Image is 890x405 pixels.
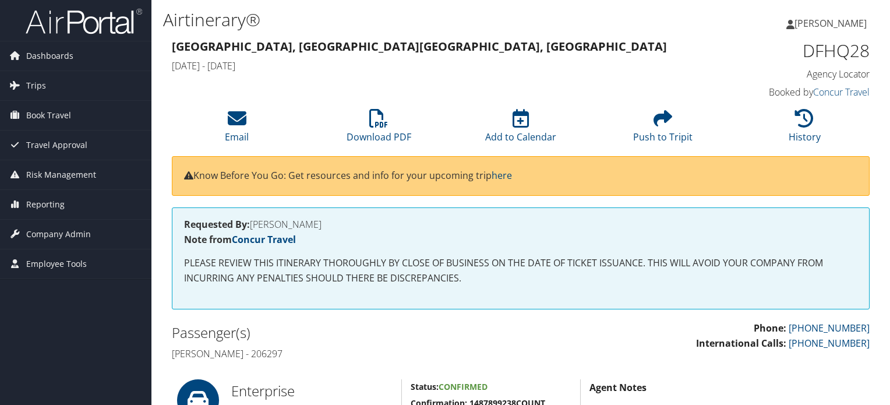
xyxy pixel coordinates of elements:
a: Push to Tripit [633,115,693,143]
span: Company Admin [26,220,91,249]
strong: [GEOGRAPHIC_DATA], [GEOGRAPHIC_DATA] [GEOGRAPHIC_DATA], [GEOGRAPHIC_DATA] [172,38,667,54]
span: [PERSON_NAME] [794,17,867,30]
span: Book Travel [26,101,71,130]
strong: Status: [411,381,439,392]
a: Email [225,115,249,143]
a: [PHONE_NUMBER] [789,322,870,334]
h4: [DATE] - [DATE] [172,59,691,72]
strong: Note from [184,233,296,246]
a: here [492,169,512,182]
p: PLEASE REVIEW THIS ITINERARY THOROUGHLY BY CLOSE OF BUSINESS ON THE DATE OF TICKET ISSUANCE. THIS... [184,256,857,286]
h4: [PERSON_NAME] - 206297 [172,347,512,360]
h1: DFHQ28 [708,38,870,63]
strong: International Calls: [696,337,786,350]
h4: Booked by [708,86,870,98]
span: Travel Approval [26,131,87,160]
p: Know Before You Go: Get resources and info for your upcoming trip [184,168,857,184]
a: History [789,115,821,143]
img: airportal-logo.png [26,8,142,35]
span: Employee Tools [26,249,87,279]
span: Reporting [26,190,65,219]
span: Risk Management [26,160,96,189]
a: Download PDF [347,115,411,143]
strong: Agent Notes [589,381,647,394]
h2: Enterprise [231,381,393,401]
strong: Requested By: [184,218,250,231]
strong: Phone: [754,322,786,334]
h1: Airtinerary® [163,8,640,32]
a: Concur Travel [813,86,870,98]
span: Trips [26,71,46,100]
span: Confirmed [439,381,488,392]
h4: Agency Locator [708,68,870,80]
a: Add to Calendar [485,115,556,143]
a: [PERSON_NAME] [786,6,878,41]
h2: Passenger(s) [172,323,512,343]
a: Concur Travel [232,233,296,246]
a: [PHONE_NUMBER] [789,337,870,350]
span: Dashboards [26,41,73,71]
h4: [PERSON_NAME] [184,220,857,229]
